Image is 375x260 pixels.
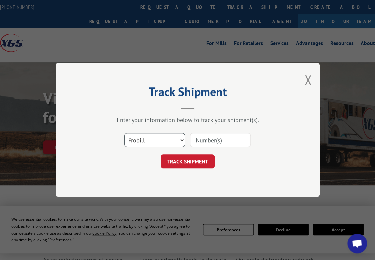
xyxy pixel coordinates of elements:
input: Number(s) [190,133,251,147]
div: Open chat [347,234,367,253]
div: Enter your information below to track your shipment(s). [89,116,287,124]
button: Close modal [304,71,312,89]
h2: Track Shipment [89,87,287,100]
button: TRACK SHIPMENT [161,155,215,169]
